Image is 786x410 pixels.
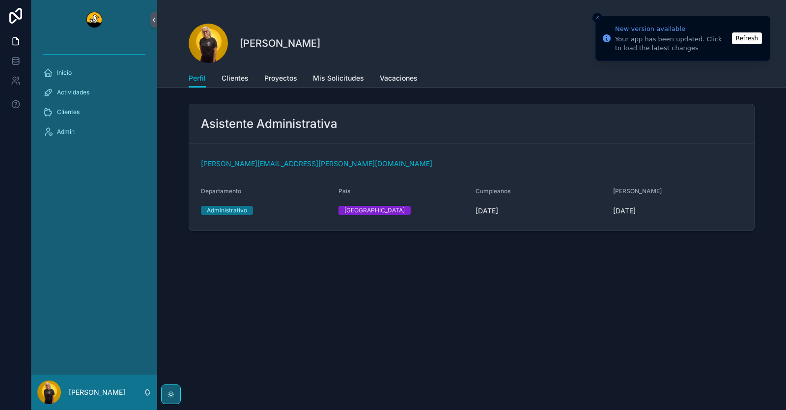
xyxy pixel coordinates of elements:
[207,206,247,215] div: Administrativo
[264,73,297,83] span: Proyectos
[264,69,297,89] a: Proyectos
[222,73,249,83] span: Clientes
[615,24,729,34] div: New version available
[222,69,249,89] a: Clientes
[86,12,102,28] img: App logo
[37,64,151,82] a: Inicio
[592,13,602,23] button: Close toast
[613,206,743,216] span: [DATE]
[313,69,364,89] a: Mis Solicitudes
[57,88,89,96] span: Actividades
[69,387,125,397] p: [PERSON_NAME]
[201,116,337,132] h2: Asistente Administrativa
[344,206,405,215] div: [GEOGRAPHIC_DATA]
[313,73,364,83] span: Mis Solicitudes
[57,128,75,136] span: Admin
[31,39,157,153] div: scrollable content
[37,103,151,121] a: Clientes
[201,187,241,195] span: Departamento
[240,36,320,50] h1: [PERSON_NAME]
[189,69,206,88] a: Perfil
[37,123,151,141] a: Admin
[380,69,418,89] a: Vacaciones
[201,159,432,169] a: [PERSON_NAME][EMAIL_ADDRESS][PERSON_NAME][DOMAIN_NAME]
[732,32,762,44] button: Refresh
[613,187,662,195] span: [PERSON_NAME]
[189,73,206,83] span: Perfil
[57,108,80,116] span: Clientes
[37,84,151,101] a: Actividades
[380,73,418,83] span: Vacaciones
[57,69,72,77] span: Inicio
[615,35,729,53] div: Your app has been updated. Click to load the latest changes
[338,187,350,195] span: Pais
[476,187,510,195] span: Cumpleaños
[476,206,498,216] p: [DATE]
